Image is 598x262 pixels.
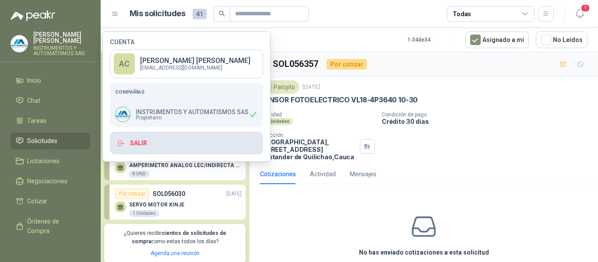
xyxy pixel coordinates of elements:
p: INSTRUMENTOS Y AUTOMATISMOS SAS [33,45,90,56]
p: SENSOR FOTOELECTRICO VL18-4P3640 10-30 [260,95,418,105]
img: Logo peakr [11,10,55,21]
div: Por cotizar [115,189,149,199]
a: Licitaciones [11,153,90,169]
div: Cotizaciones [260,169,296,179]
span: Chat [27,96,40,105]
img: Company Logo [11,35,28,52]
span: Propietario [136,115,249,120]
a: Cotizar [11,193,90,210]
a: Negociaciones [11,173,90,189]
p: Dirección [260,132,356,138]
button: 1 [572,6,587,22]
p: [DATE] [303,83,320,91]
a: Por cotizarSOL056241[DATE] AMPERIMETRO ANALOG LEC/INDIRECTA C/TC5ª8 UND [104,145,246,180]
a: AC[PERSON_NAME] [PERSON_NAME][EMAIL_ADDRESS][DOMAIN_NAME] [110,49,263,78]
span: Negociaciones [27,176,67,186]
p: Condición de pago [382,112,594,118]
img: Company Logo [116,107,130,122]
div: Por cotizar [327,59,367,70]
div: 8 UND [129,171,149,178]
p: Cantidad [260,112,375,118]
a: Tareas [11,112,90,129]
h3: No has enviado cotizaciones a esta solicitud [359,248,489,257]
h4: Cuenta [110,39,263,45]
div: 1 - 34 de 34 [408,33,458,47]
p: SOL056030 [153,189,185,199]
a: Solicitudes [11,133,90,149]
div: 1 Unidades [129,210,159,217]
button: No Leídos [536,31,587,48]
p: ¿Quieres recibir como estas todos los días? [109,229,240,246]
div: Mensajes [350,169,376,179]
p: AMPERIMETRO ANALOG LEC/INDIRECTA C/TC5ª [129,162,242,168]
span: Tareas [27,116,46,126]
button: Asignado a mi [465,31,529,48]
p: [EMAIL_ADDRESS][DOMAIN_NAME] [140,65,250,70]
div: AC [114,53,135,74]
span: Inicio [27,76,41,85]
p: INSTRUMENTOS Y AUTOMATISMOS SAS [136,109,249,115]
h5: Compañías [115,88,258,96]
span: Solicitudes [27,136,57,146]
a: Inicio [11,72,90,89]
a: Chat [11,92,90,109]
a: Por cotizarSOL056030[DATE] SERVO MOTOR XINJE1 Unidades [104,185,246,220]
button: Salir [110,132,263,154]
p: [PERSON_NAME] [PERSON_NAME] [140,57,250,64]
div: Todas [453,9,471,19]
span: 1 [580,4,590,12]
span: search [219,10,225,17]
p: SERVO MOTOR XINJE [129,202,184,208]
div: Actividad [310,169,336,179]
span: 41 [193,9,207,19]
b: cientos de solicitudes de compra [132,230,226,245]
span: Cotizar [27,196,47,206]
span: Licitaciones [27,156,60,166]
a: Agenda una reunión [151,250,200,256]
p: [GEOGRAPHIC_DATA], [STREET_ADDRESS] Santander de Quilichao , Cauca [260,138,356,161]
a: Órdenes de Compra [11,213,90,239]
h1: Mis solicitudes [130,7,186,20]
p: [DATE] [226,190,242,198]
p: [PERSON_NAME] [PERSON_NAME] [33,31,90,44]
p: Crédito 30 días [382,118,594,125]
div: Company LogoINSTRUMENTOS Y AUTOMATISMOS SASPropietario [110,101,263,127]
span: Órdenes de Compra [27,217,82,236]
h3: SOL056357 [273,57,320,71]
